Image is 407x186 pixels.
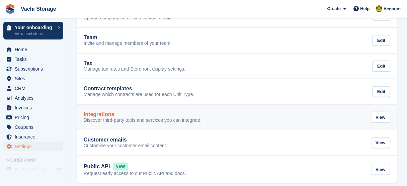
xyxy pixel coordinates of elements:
[84,34,97,40] h2: Team
[3,113,63,122] a: menu
[77,54,397,79] a: Tax Manage tax rates and Storefront display settings. Edit
[373,86,390,97] div: Edit
[3,74,63,83] a: menu
[15,142,55,151] span: Settings
[327,5,341,12] span: Create
[3,22,63,39] a: Your onboarding View next steps
[113,163,128,171] span: NEW
[3,103,63,112] a: menu
[15,55,55,64] span: Tasks
[77,156,397,183] a: Public API NEW Request early access to our Public API and docs. View
[3,165,63,175] a: menu
[15,165,55,175] span: Booking Portal
[15,93,55,103] span: Analytics
[360,5,370,12] span: Help
[84,164,110,170] h2: Public API
[376,5,383,12] img: Accounting
[84,60,92,66] h2: Tax
[15,122,55,132] span: Coupons
[77,130,397,156] a: Customer emails Customise your customer email content. View
[84,40,172,46] p: Invite and manage members of your team.
[15,84,55,93] span: CRM
[371,112,390,123] div: View
[15,74,55,83] span: Sites
[5,4,15,14] img: stora-icon-8386f47178a22dfd0bd8f6a31ec36ba5ce8667c1dd55bd0f319d3a0aa187defe.svg
[3,132,63,142] a: menu
[84,171,186,177] p: Request early access to our Public API and docs.
[371,137,390,149] div: View
[77,28,397,53] a: Team Invite and manage members of your team. Edit
[15,103,55,112] span: Invoices
[15,64,55,74] span: Subscriptions
[84,92,194,98] p: Manage which contracts are used for each Unit Type.
[371,164,390,175] div: View
[77,79,397,104] a: Contract templates Manage which contracts are used for each Unit Type. Edit
[373,35,390,46] div: Edit
[15,45,55,54] span: Home
[84,143,167,149] p: Customise your customer email content.
[15,25,55,30] p: Your onboarding
[6,157,67,164] span: Storefront
[3,142,63,151] a: menu
[3,122,63,132] a: menu
[3,93,63,103] a: menu
[84,66,185,72] p: Manage tax rates and Storefront display settings.
[84,117,202,123] p: Discover third-party tools and services you can integrate.
[3,55,63,64] a: menu
[15,132,55,142] span: Insurance
[55,166,63,174] a: Preview store
[18,3,59,14] a: Vachi Storage
[84,137,127,143] h2: Customer emails
[3,64,63,74] a: menu
[15,113,55,122] span: Pricing
[77,105,397,130] a: Integrations Discover third-party tools and services you can integrate. View
[384,6,401,12] span: Account
[3,45,63,54] a: menu
[15,31,55,37] p: View next steps
[84,111,114,117] h2: Integrations
[373,61,390,72] div: Edit
[3,84,63,93] a: menu
[84,86,132,92] h2: Contract templates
